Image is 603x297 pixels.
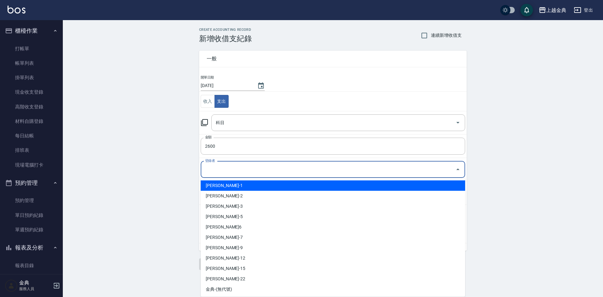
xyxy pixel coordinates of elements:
a: 帳單列表 [3,56,60,70]
label: 金額 [205,135,212,140]
button: Choose date, selected date is 2025-09-04 [253,78,269,93]
a: 店家日報表 [3,273,60,287]
a: 單日預約紀錄 [3,208,60,223]
span: 連續新增收借支 [431,32,462,39]
li: [PERSON_NAME]-22 [201,274,465,284]
button: 上越金典 [536,4,569,17]
li: [PERSON_NAME]-9 [201,243,465,253]
li: [PERSON_NAME]-1 [201,180,465,191]
button: Open [453,118,463,128]
button: centered [215,95,229,108]
button: 報表及分析 [3,239,60,256]
li: [PERSON_NAME]-12 [201,253,465,263]
label: 開單日期 [201,75,214,80]
li: 金典-(無代號) [201,284,465,294]
a: 單週預約紀錄 [3,223,60,237]
a: 排班表 [3,143,60,157]
h3: 新增收借支紀錄 [199,34,252,43]
li: [PERSON_NAME]6 [201,222,465,232]
button: 櫃檯作業 [3,23,60,39]
li: [PERSON_NAME]-5 [201,212,465,222]
label: 登錄者 [205,158,215,163]
a: 高階收支登錄 [3,100,60,114]
input: YYYY/MM/DD [201,80,251,91]
button: save [520,4,533,16]
a: 現場電腦打卡 [3,158,60,172]
button: left aligned [201,95,215,108]
a: 預約管理 [3,193,60,208]
a: 每日結帳 [3,129,60,143]
h5: 金典 [19,280,51,286]
button: Close [453,164,463,174]
a: 現金收支登錄 [3,85,60,99]
h2: CREATE ACCOUNTING RECORD [199,28,252,32]
button: 登出 [571,4,595,16]
a: 材料自購登錄 [3,114,60,129]
span: 一般 [207,56,459,62]
img: Person [5,279,18,292]
li: [PERSON_NAME]-3 [201,201,465,212]
a: 掛單列表 [3,70,60,85]
li: [PERSON_NAME]-2 [201,191,465,201]
a: 報表目錄 [3,258,60,273]
li: [PERSON_NAME]-15 [201,263,465,274]
li: [PERSON_NAME]-7 [201,232,465,243]
a: 打帳單 [3,41,60,56]
p: 服務人員 [19,286,51,292]
img: Logo [8,6,25,14]
button: 預約管理 [3,175,60,191]
div: text alignment [201,95,229,108]
div: 上越金典 [546,6,566,14]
